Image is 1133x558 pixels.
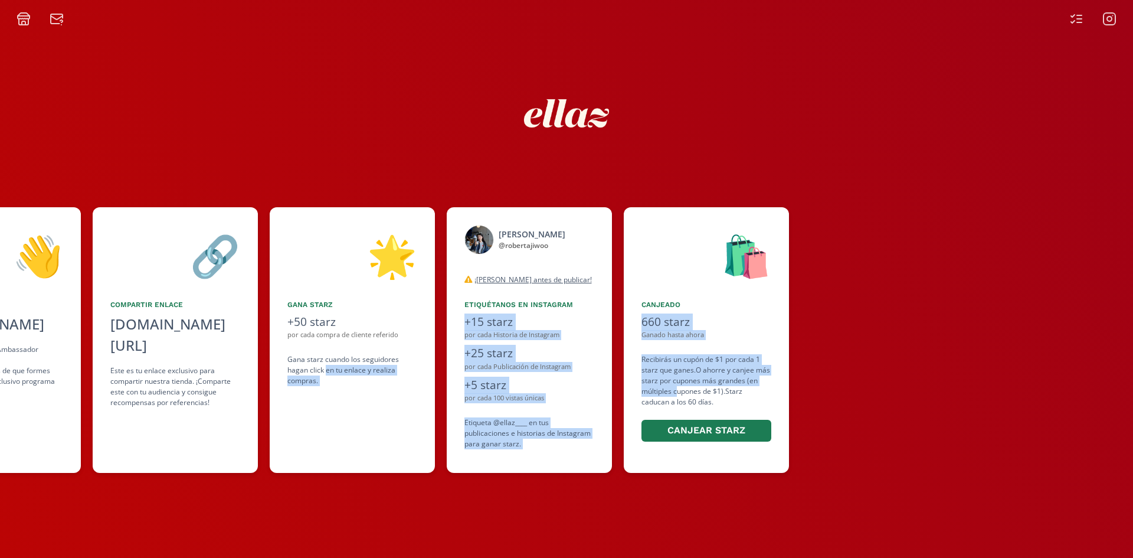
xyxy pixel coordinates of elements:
[464,225,494,254] img: 524810648_18520113457031687_8089223174440955574_n.jpg
[641,225,771,285] div: 🛍️
[464,345,594,362] div: +25 starz
[287,314,417,331] div: +50 starz
[287,330,417,340] div: por cada compra de cliente referido
[641,314,771,331] div: 660 starz
[110,299,240,310] div: Compartir Enlace
[287,225,417,285] div: 🌟
[464,314,594,331] div: +15 starz
[110,314,240,356] div: [DOMAIN_NAME][URL]
[464,393,594,403] div: por cada 100 vistas únicas
[464,330,594,340] div: por cada Historia de Instagram
[464,362,594,372] div: por cada Publicación de Instagram
[464,417,594,449] div: Etiqueta @ellaz____ en tus publicaciones e historias de Instagram para ganar starz.
[110,366,240,408] div: Este es tu enlace exclusivo para compartir nuestra tienda. ¡Comparte este con tu audiencia y cons...
[464,299,594,310] div: Etiquétanos en Instagram
[513,60,620,167] img: nKmKAABZpYV7
[641,420,771,442] button: Canjear starz
[474,275,592,285] u: ¡[PERSON_NAME] antes de publicar!
[641,330,771,340] div: Ganado hasta ahora
[110,225,240,285] div: 🔗
[499,228,565,240] div: [PERSON_NAME]
[641,299,771,310] div: Canjeado
[464,377,594,394] div: +5 starz
[499,240,565,251] div: @ robertajiwoo
[641,354,771,443] div: Recibirás un cupón de $1 por cada 1 starz que ganes. O ahorre y canjee más starz por cupones más ...
[287,299,417,310] div: Gana starz
[287,354,417,386] div: Gana starz cuando los seguidores hagan click en tu enlace y realiza compras .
